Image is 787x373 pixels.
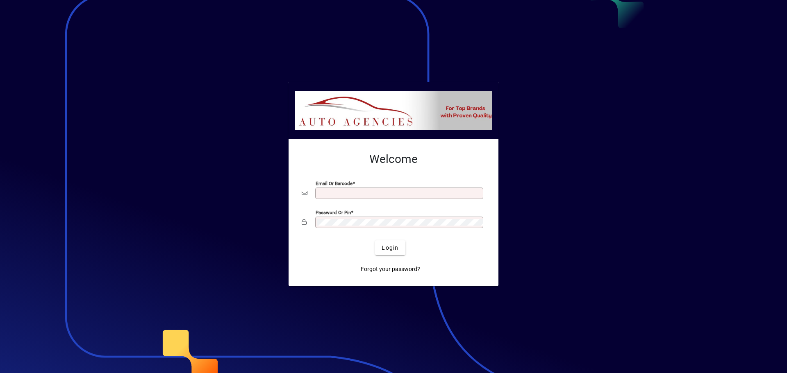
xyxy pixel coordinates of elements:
[382,244,398,252] span: Login
[316,210,351,215] mat-label: Password or Pin
[361,265,420,274] span: Forgot your password?
[302,152,485,166] h2: Welcome
[316,181,353,186] mat-label: Email or Barcode
[375,240,405,255] button: Login
[357,262,423,276] a: Forgot your password?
